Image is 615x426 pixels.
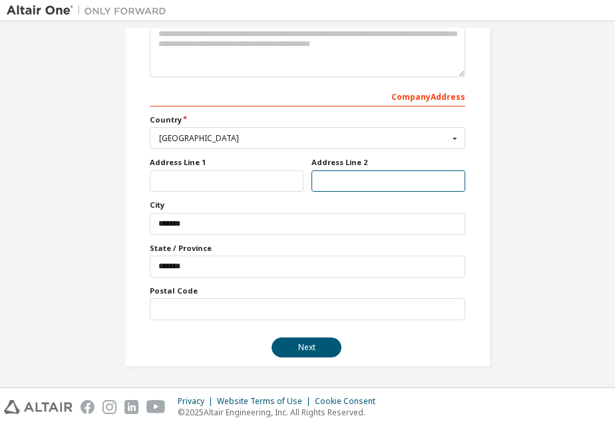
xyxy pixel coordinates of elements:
img: youtube.svg [146,400,166,414]
label: Address Line 1 [150,157,304,168]
p: © 2025 Altair Engineering, Inc. All Rights Reserved. [178,407,383,418]
img: Altair One [7,4,173,17]
label: Postal Code [150,286,465,296]
img: instagram.svg [102,400,116,414]
label: Address Line 2 [311,157,465,168]
div: Privacy [178,396,217,407]
img: altair_logo.svg [4,400,73,414]
div: Company Address [150,85,465,106]
label: Country [150,114,465,125]
div: [GEOGRAPHIC_DATA] [159,134,449,142]
label: State / Province [150,243,465,254]
div: Cookie Consent [315,396,383,407]
label: City [150,200,465,210]
div: Website Terms of Use [217,396,315,407]
img: facebook.svg [81,400,95,414]
button: Next [272,337,341,357]
img: linkedin.svg [124,400,138,414]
